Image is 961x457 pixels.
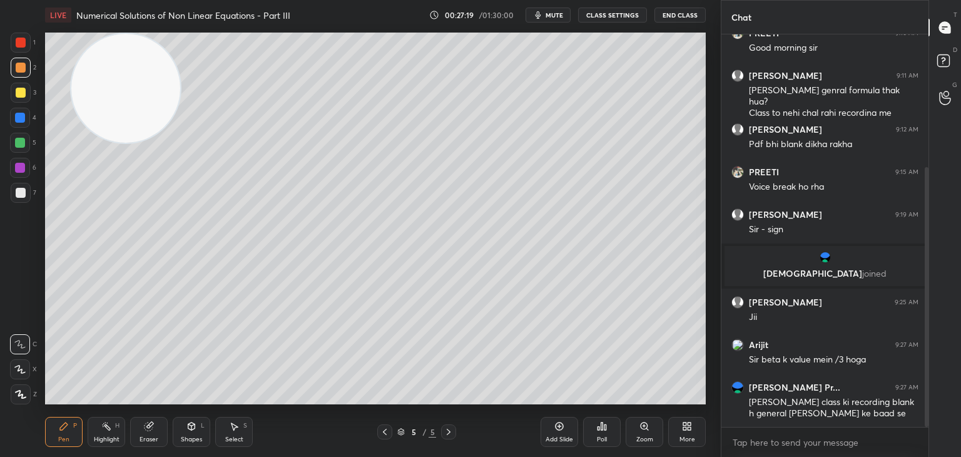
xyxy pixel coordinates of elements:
div: More [679,436,695,443]
div: Add Slide [546,436,573,443]
img: default.png [731,208,744,221]
div: 6 [10,158,36,178]
div: X [10,359,37,379]
div: LIVE [45,8,71,23]
div: [PERSON_NAME] genral formula thak hua? Class to nehi chal rahi recording me [749,85,918,120]
div: 5 [10,133,36,153]
div: Good morning sir [749,42,918,54]
div: Sir beta k value mein /3 hoga [749,354,918,366]
div: Shapes [181,436,202,443]
div: Poll [597,436,607,443]
div: 7 [11,183,36,203]
div: Pen [58,436,69,443]
div: Zoom [636,436,653,443]
div: 9:27 AM [895,341,918,349]
p: [DEMOGRAPHIC_DATA] [732,269,918,279]
h6: [PERSON_NAME] [749,209,822,220]
button: mute [526,8,571,23]
span: joined [862,267,887,279]
h4: Numerical Solutions of Non Linear Equations - Part III [76,9,290,21]
img: default.png [731,123,744,136]
div: Sir - sign [749,223,918,236]
div: C [10,334,37,354]
p: Chat [721,1,761,34]
div: Jii [749,311,918,324]
div: 9:15 AM [895,168,918,176]
h6: [PERSON_NAME] [749,297,822,308]
p: D [953,45,957,54]
div: Pdf bhi blank dikha rakha [749,138,918,151]
div: 5 [407,428,420,436]
div: Voice break ho rha [749,181,918,193]
p: G [952,80,957,90]
div: Select [225,436,243,443]
div: S [243,423,247,429]
div: 9:11 AM [897,72,918,80]
div: [PERSON_NAME] class ki recording blank h general [PERSON_NAME] ke baad se [749,396,918,420]
h6: [PERSON_NAME] [749,70,822,81]
div: 4 [10,108,36,128]
img: b3f83ca7208d475896f91094e460af00.jpg [819,251,831,264]
img: ff8f5641e49e4bbc8f6961bb51db5d8b.jpg [731,166,744,178]
div: 1 [11,33,36,53]
img: default.png [731,69,744,82]
div: 5 [429,426,436,438]
div: L [201,423,205,429]
div: H [115,423,119,429]
div: 2 [11,58,36,78]
h6: PREETI [749,167,779,178]
img: b3f83ca7208d475896f91094e460af00.jpg [731,381,744,394]
div: 9:19 AM [895,211,918,218]
div: 9:25 AM [895,299,918,306]
button: End Class [654,8,706,23]
div: Eraser [140,436,158,443]
h6: Arijit [749,339,768,351]
img: 3 [731,339,744,351]
h6: [PERSON_NAME] Pr... [749,382,840,393]
div: 9:27 AM [895,384,918,391]
img: default.png [731,296,744,309]
div: 9:12 AM [896,126,918,133]
div: Z [11,384,37,404]
p: T [953,10,957,19]
div: / [422,428,426,436]
div: Highlight [94,436,119,443]
button: CLASS SETTINGS [578,8,647,23]
div: 3 [11,83,36,103]
div: P [73,423,77,429]
div: grid [721,34,928,428]
span: mute [546,11,563,19]
h6: [PERSON_NAME] [749,124,822,135]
